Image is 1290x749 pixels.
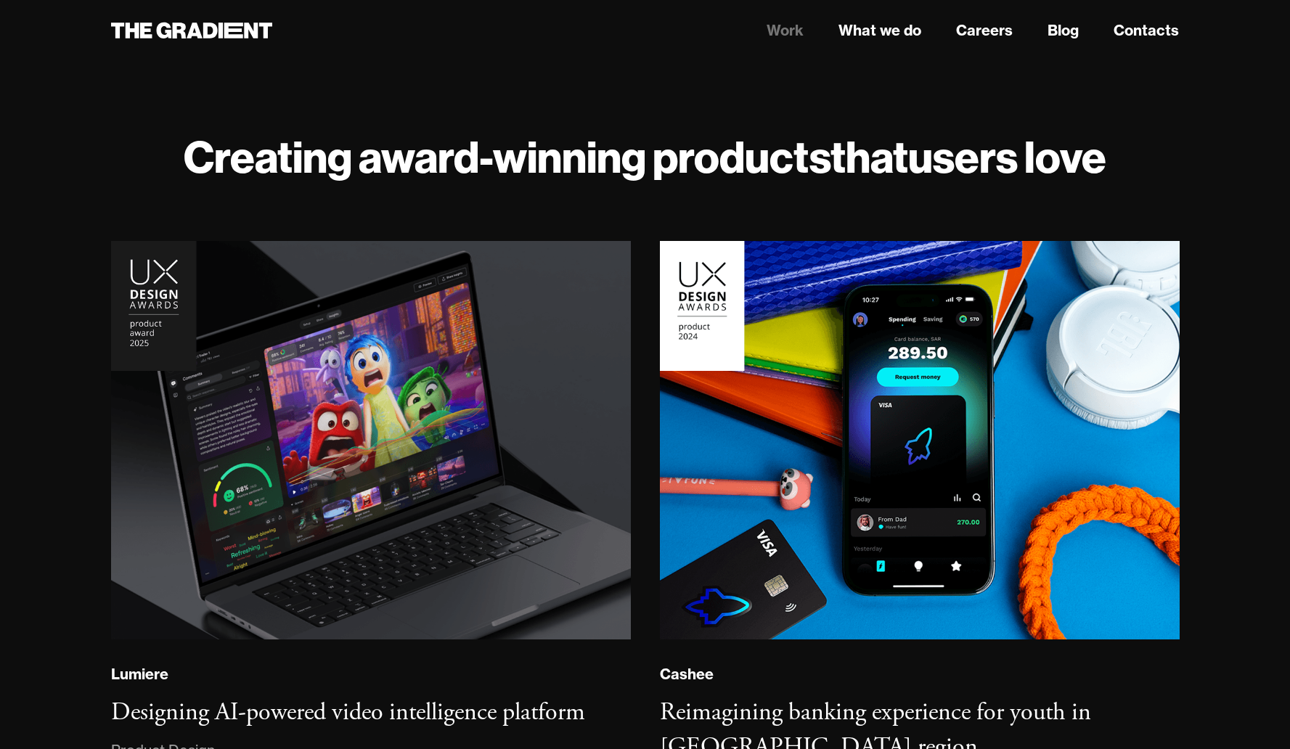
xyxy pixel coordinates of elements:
[838,20,921,41] a: What we do
[111,131,1180,183] h1: Creating award-winning products users love
[767,20,804,41] a: Work
[111,697,585,728] h3: Designing AI-powered video intelligence platform
[1048,20,1079,41] a: Blog
[111,665,168,684] div: Lumiere
[660,665,714,684] div: Cashee
[830,129,908,184] strong: that
[1114,20,1179,41] a: Contacts
[956,20,1013,41] a: Careers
